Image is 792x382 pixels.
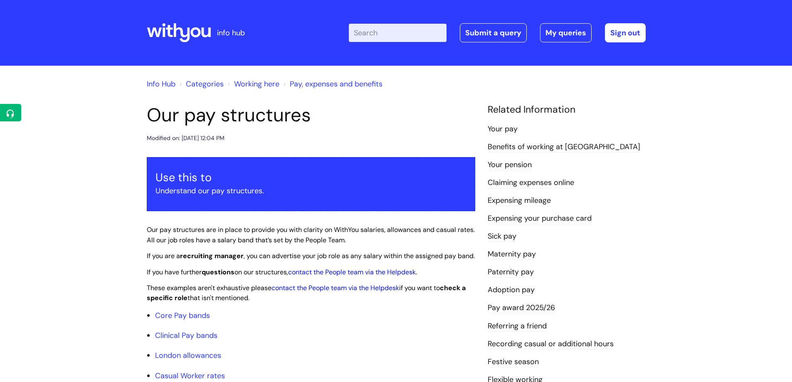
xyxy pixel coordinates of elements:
span: These examples aren't exhaustive please if you want to that isn't mentioned. [147,283,466,303]
div: | - [349,23,646,42]
h1: Our pay structures [147,104,475,126]
li: Pay, expenses and benefits [281,77,382,91]
a: Recording casual or additional hours [488,339,614,350]
a: Clinical Pay bands [155,330,217,340]
a: Your pay [488,124,518,135]
a: Submit a query [460,23,527,42]
p: Understand our pay structures. [155,184,466,197]
a: Sick pay [488,231,516,242]
div: Modified on: [DATE] 12:04 PM [147,133,225,143]
li: Working here [226,77,279,91]
a: Info Hub [147,79,175,89]
a: My queries [540,23,592,42]
span: Our pay structures are in place to provide you with clarity on WithYou salaries, allowances and c... [147,225,475,244]
strong: recruiting manager [180,251,244,260]
a: Benefits of working at [GEOGRAPHIC_DATA] [488,142,640,153]
strong: questions [202,268,234,276]
a: Maternity pay [488,249,536,260]
a: Referring a friend [488,321,547,332]
a: Sign out [605,23,646,42]
a: contact the People team via the Helpdesk [288,268,416,276]
h4: Related Information [488,104,646,116]
a: Paternity pay [488,267,534,278]
p: info hub [217,26,245,39]
span: If you have further on our structures, . [147,268,417,276]
a: Festive season [488,357,539,367]
a: Core Pay bands [155,311,210,320]
a: Expensing mileage [488,195,551,206]
a: Casual Worker rates [155,371,225,381]
a: contact the People team via the Helpdesk [271,283,399,292]
a: Adoption pay [488,285,535,296]
li: Solution home [178,77,224,91]
h3: Use this to [155,171,466,184]
a: Pay award 2025/26 [488,303,555,313]
a: Your pension [488,160,532,170]
input: Search [349,24,447,42]
a: Categories [186,79,224,89]
a: Working here [234,79,279,89]
span: If you are a , you can advertise your job role as any salary within the assigned pay band. [147,251,475,260]
a: Claiming expenses online [488,177,574,188]
a: Pay, expenses and benefits [290,79,382,89]
a: Expensing your purchase card [488,213,592,224]
a: London allowances [155,350,221,360]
